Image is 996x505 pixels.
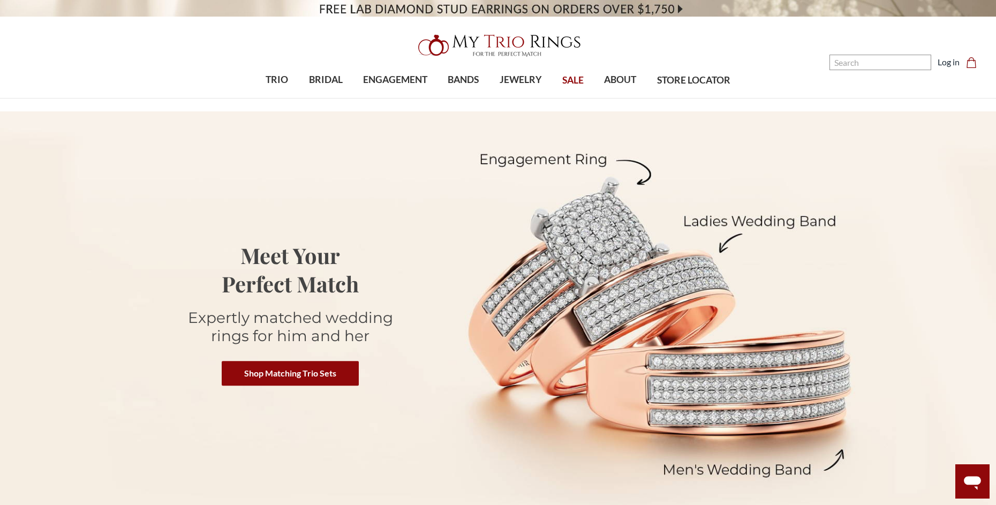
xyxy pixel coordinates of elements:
[289,28,707,63] a: My Trio Rings
[320,97,331,99] button: submenu toggle
[829,55,931,70] input: Search
[353,63,437,97] a: ENGAGEMENT
[309,73,343,87] span: BRIDAL
[298,63,352,97] a: BRIDAL
[604,73,636,87] span: ABOUT
[448,73,479,87] span: BANDS
[489,63,552,97] a: JEWELRY
[938,56,960,69] a: Log in
[266,73,288,87] span: TRIO
[390,97,401,99] button: submenu toggle
[437,63,489,97] a: BANDS
[458,97,469,99] button: submenu toggle
[500,73,542,87] span: JEWELRY
[222,361,359,386] a: Shop Matching Trio Sets
[412,28,584,63] img: My Trio Rings
[594,63,646,97] a: ABOUT
[562,73,584,87] span: SALE
[552,63,594,98] a: SALE
[515,97,526,99] button: submenu toggle
[966,56,983,69] a: Cart with 0 items
[255,63,298,97] a: TRIO
[615,97,625,99] button: submenu toggle
[647,63,741,98] a: STORE LOCATOR
[657,73,730,87] span: STORE LOCATOR
[966,57,977,68] svg: cart.cart_preview
[363,73,427,87] span: ENGAGEMENT
[271,97,282,99] button: submenu toggle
